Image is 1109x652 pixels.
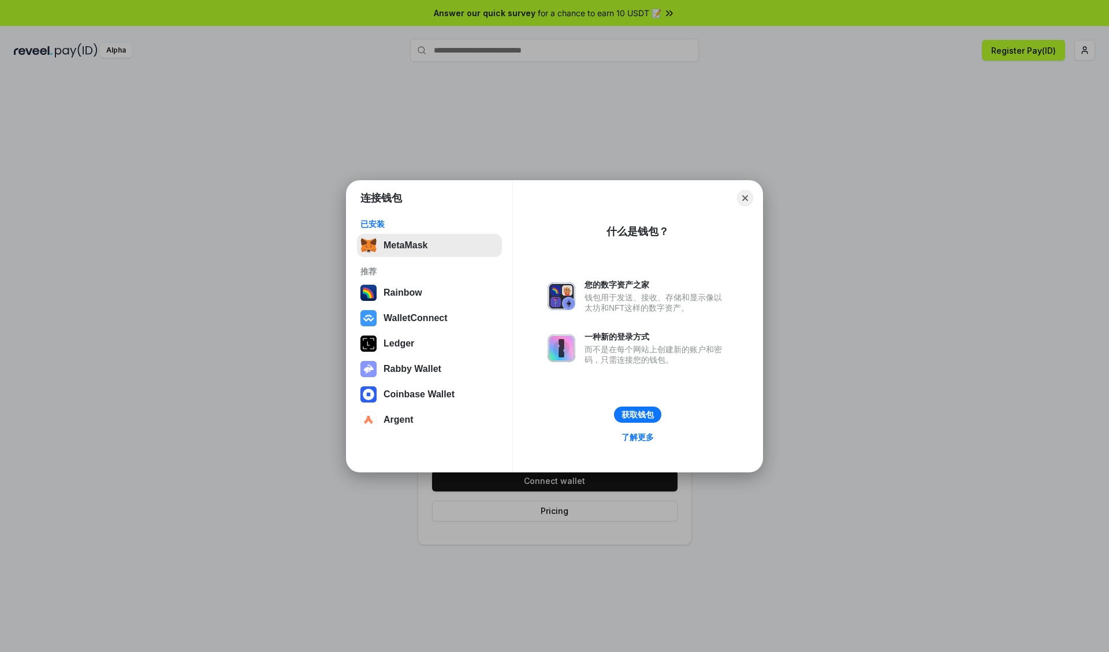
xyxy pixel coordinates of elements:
[384,338,414,349] div: Ledger
[357,281,502,304] button: Rainbow
[360,386,377,403] img: svg+xml,%3Csvg%20width%3D%2228%22%20height%3D%2228%22%20viewBox%3D%220%200%2028%2028%22%20fill%3D...
[357,234,502,257] button: MetaMask
[585,331,728,342] div: 一种新的登录方式
[360,237,377,254] img: svg+xml,%3Csvg%20fill%3D%22none%22%20height%3D%2233%22%20viewBox%3D%220%200%2035%2033%22%20width%...
[357,357,502,381] button: Rabby Wallet
[360,336,377,352] img: svg+xml,%3Csvg%20xmlns%3D%22http%3A%2F%2Fwww.w3.org%2F2000%2Fsvg%22%20width%3D%2228%22%20height%3...
[357,332,502,355] button: Ledger
[615,430,661,445] a: 了解更多
[360,266,498,277] div: 推荐
[360,191,402,205] h1: 连接钱包
[548,334,575,362] img: svg+xml,%3Csvg%20xmlns%3D%22http%3A%2F%2Fwww.w3.org%2F2000%2Fsvg%22%20fill%3D%22none%22%20viewBox...
[606,225,669,239] div: 什么是钱包？
[384,415,414,425] div: Argent
[360,412,377,428] img: svg+xml,%3Csvg%20width%3D%2228%22%20height%3D%2228%22%20viewBox%3D%220%200%2028%2028%22%20fill%3D...
[384,389,455,400] div: Coinbase Wallet
[360,361,377,377] img: svg+xml,%3Csvg%20xmlns%3D%22http%3A%2F%2Fwww.w3.org%2F2000%2Fsvg%22%20fill%3D%22none%22%20viewBox...
[737,190,753,206] button: Close
[384,240,427,251] div: MetaMask
[585,292,728,313] div: 钱包用于发送、接收、存储和显示像以太坊和NFT这样的数字资产。
[360,285,377,301] img: svg+xml,%3Csvg%20width%3D%22120%22%20height%3D%22120%22%20viewBox%3D%220%200%20120%20120%22%20fil...
[622,409,654,420] div: 获取钱包
[357,383,502,406] button: Coinbase Wallet
[585,344,728,365] div: 而不是在每个网站上创建新的账户和密码，只需连接您的钱包。
[360,310,377,326] img: svg+xml,%3Csvg%20width%3D%2228%22%20height%3D%2228%22%20viewBox%3D%220%200%2028%2028%22%20fill%3D...
[384,364,441,374] div: Rabby Wallet
[384,288,422,298] div: Rainbow
[548,282,575,310] img: svg+xml,%3Csvg%20xmlns%3D%22http%3A%2F%2Fwww.w3.org%2F2000%2Fsvg%22%20fill%3D%22none%22%20viewBox...
[384,313,448,323] div: WalletConnect
[585,280,728,290] div: 您的数字资产之家
[614,407,661,423] button: 获取钱包
[357,307,502,330] button: WalletConnect
[622,432,654,442] div: 了解更多
[357,408,502,431] button: Argent
[360,219,498,229] div: 已安装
